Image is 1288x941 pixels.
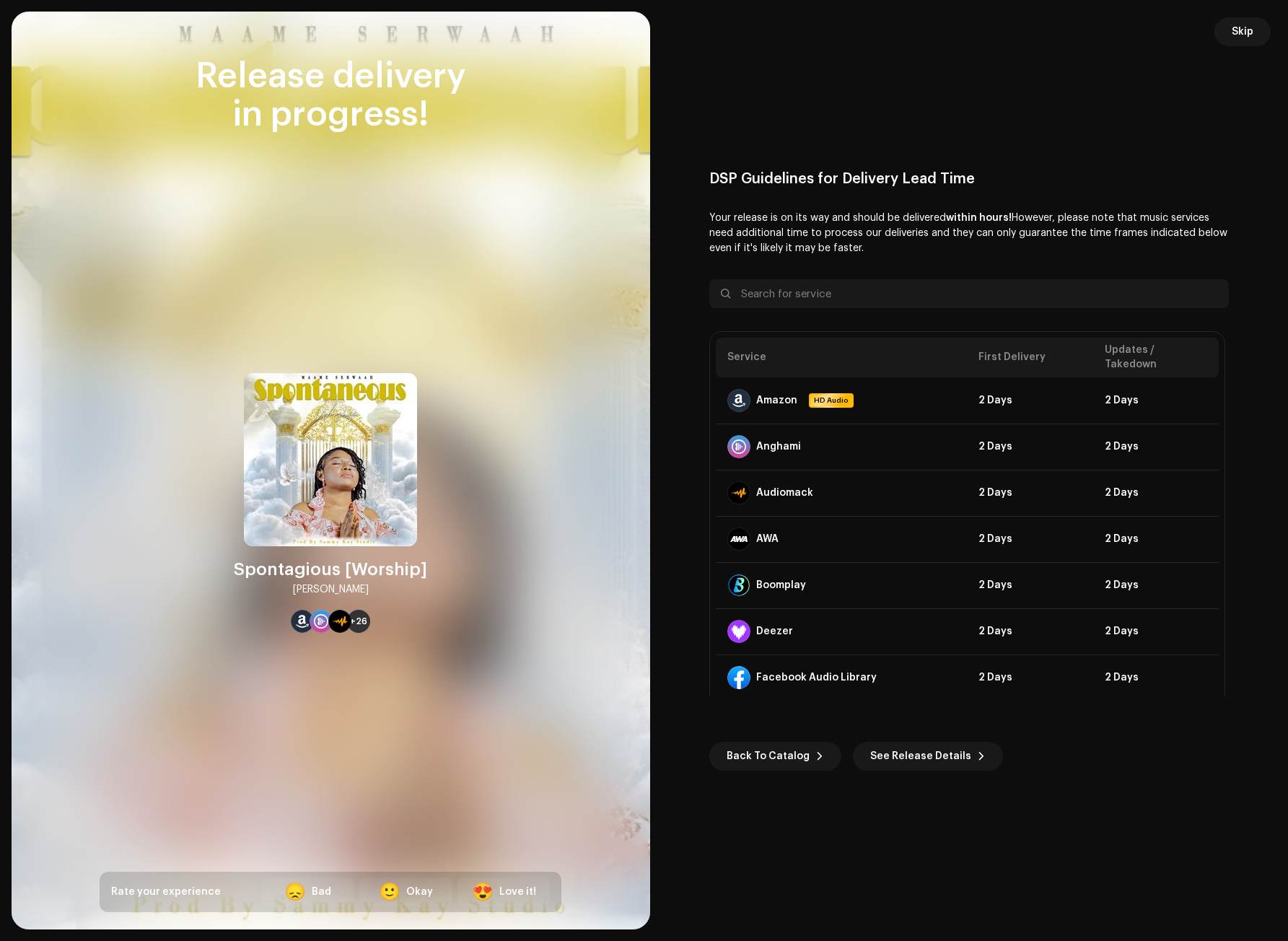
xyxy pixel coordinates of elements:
[293,581,369,598] div: [PERSON_NAME]
[756,533,779,545] div: AWA
[756,441,801,452] div: Anghami
[756,579,806,591] div: Boomplay
[709,170,1229,188] div: DSP Guidelines for Delivery Lead Time
[727,742,810,771] span: Back To Catalog
[709,742,841,771] button: Back To Catalog
[967,338,1092,377] th: First Delivery
[946,213,1012,223] b: within hours!
[1093,470,1219,516] td: 2 Days
[756,487,813,499] div: Audiomack
[756,395,797,406] div: Amazon
[1093,608,1219,655] td: 2 Days
[716,338,968,377] th: Service
[1232,17,1253,46] span: Skip
[1093,424,1219,470] td: 2 Days
[1093,655,1219,701] td: 2 Days
[1093,377,1219,424] td: 2 Days
[1093,516,1219,562] td: 2 Days
[284,883,306,901] div: 😞
[379,883,400,901] div: 🙂
[406,885,433,900] div: Okay
[472,883,494,901] div: 😍
[244,373,417,546] img: bcc98b46-074a-4a46-90b5-bebdb7a1aeb7
[967,655,1092,701] td: 2 Days
[967,516,1092,562] td: 2 Days
[350,616,367,627] span: +26
[709,279,1229,308] input: Search for service
[967,562,1092,608] td: 2 Days
[234,558,427,581] div: Spontagious [Worship]
[709,211,1229,256] p: Your release is on its way and should be delivered However, please note that music services need ...
[756,626,793,637] div: Deezer
[499,885,536,900] div: Love it!
[312,885,331,900] div: Bad
[967,470,1092,516] td: 2 Days
[756,672,877,683] div: Facebook Audio Library
[853,742,1003,771] button: See Release Details
[810,395,852,406] span: HD Audio
[967,608,1092,655] td: 2 Days
[111,887,221,897] span: Rate your experience
[1093,338,1219,377] th: Updates / Takedown
[100,58,561,134] div: Release delivery in progress!
[1214,17,1271,46] button: Skip
[1093,562,1219,608] td: 2 Days
[967,377,1092,424] td: 2 Days
[967,424,1092,470] td: 2 Days
[870,742,971,771] span: See Release Details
